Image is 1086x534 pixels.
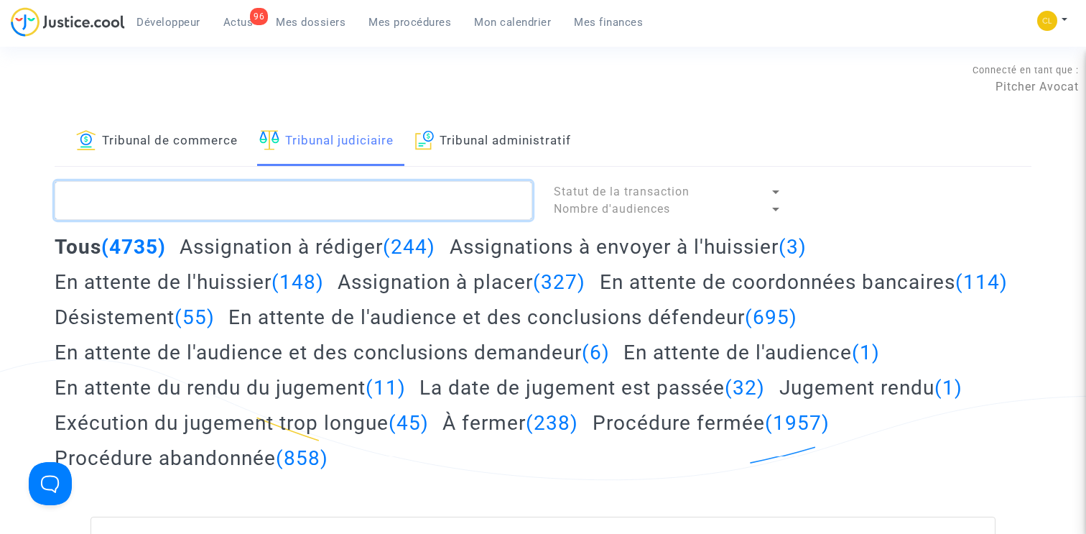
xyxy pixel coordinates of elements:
[76,130,96,150] img: icon-banque.svg
[415,130,435,150] img: icon-archive.svg
[55,375,406,400] h2: En attente du rendu du jugement
[250,8,268,25] div: 96
[357,11,463,33] a: Mes procédures
[180,234,435,259] h2: Assignation à rédiger
[973,65,1079,75] span: Connecté en tant que :
[934,376,962,400] span: (1)
[101,235,166,259] span: (4735)
[271,270,324,294] span: (148)
[76,117,238,166] a: Tribunal de commerce
[562,11,654,33] a: Mes finances
[745,305,797,329] span: (695)
[554,185,690,198] span: Statut de la transaction
[55,270,324,295] h2: En attente de l'huissier
[223,16,254,29] span: Actus
[955,270,1008,294] span: (114)
[474,16,551,29] span: Mon calendrier
[574,16,643,29] span: Mes finances
[582,341,610,364] span: (6)
[125,11,212,33] a: Développeur
[533,270,585,294] span: (327)
[1037,11,1057,31] img: f0b917ab549025eb3af43f3c4438ad5d
[366,376,406,400] span: (11)
[442,410,578,436] h2: À fermer
[765,411,830,435] span: (1957)
[593,410,830,436] h2: Procédure fermée
[11,7,125,37] img: jc-logo.svg
[136,16,200,29] span: Développeur
[852,341,880,364] span: (1)
[450,234,807,259] h2: Assignations à envoyer à l'huissier
[779,375,962,400] h2: Jugement rendu
[419,375,765,400] h2: La date de jugement est passée
[55,446,328,471] h2: Procédure abandonnée
[259,117,394,166] a: Tribunal judiciaire
[383,235,435,259] span: (244)
[29,462,72,505] iframe: Help Scout Beacon - Open
[725,376,765,400] span: (32)
[175,305,215,329] span: (55)
[212,11,265,33] a: 96Actus
[554,202,670,216] span: Nombre d'audiences
[389,411,429,435] span: (45)
[228,305,797,330] h2: En attente de l'audience et des conclusions défendeur
[779,235,807,259] span: (3)
[368,16,451,29] span: Mes procédures
[526,411,578,435] span: (238)
[55,234,166,259] h2: Tous
[55,340,610,365] h2: En attente de l'audience et des conclusions demandeur
[623,340,880,365] h2: En attente de l'audience
[338,270,585,295] h2: Assignation à placer
[463,11,562,33] a: Mon calendrier
[55,410,429,436] h2: Exécution du jugement trop longue
[276,16,345,29] span: Mes dossiers
[55,305,215,330] h2: Désistement
[264,11,357,33] a: Mes dossiers
[259,130,279,150] img: icon-faciliter-sm.svg
[600,270,1008,295] h2: En attente de coordonnées bancaires
[415,117,572,166] a: Tribunal administratif
[276,446,328,470] span: (858)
